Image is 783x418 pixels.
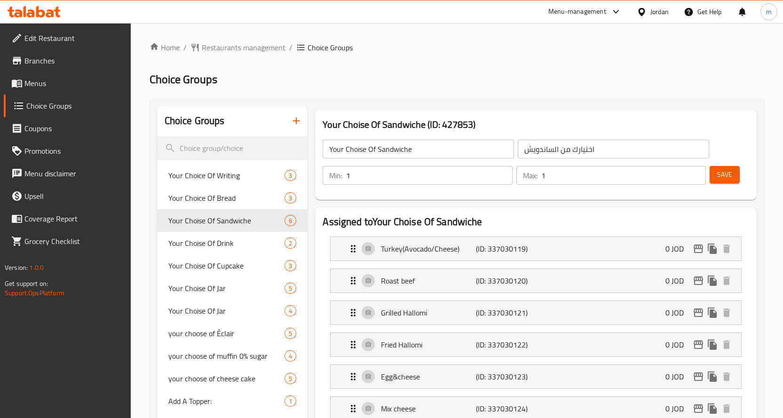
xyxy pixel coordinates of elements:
p: 0 JOD [665,307,691,318]
button: edit [691,274,705,288]
button: delete [720,274,734,288]
button: edit [691,370,705,384]
p: 0 JOD [665,243,691,254]
p: Max: [523,170,538,181]
span: Menus [24,78,123,89]
div: Expand [331,365,741,388]
a: Choice Groups [4,95,131,117]
p: Fried Hallomi [381,339,476,350]
span: your choose of Éclair [168,328,285,339]
span: Restaurants management [202,42,285,53]
div: Your Choise Of Cupcake3 [157,254,308,277]
span: Choice Groups [150,69,217,90]
div: your choose of Éclair5 [157,322,308,345]
p: (ID: 337030122) [476,339,539,350]
h3: Your Choise Of Sandwiche (ID: 427853) [323,117,749,132]
h2: Assigned to Your Choise Of Sandwiche [323,215,749,229]
div: Menu-management [548,6,606,17]
a: Support.OpsPlatform [5,287,64,299]
span: Your Choise Of Drink [168,237,285,249]
a: Edit Restaurant [4,27,131,49]
span: 4 [285,352,296,361]
p: 0 JOD [665,371,691,382]
span: 5 [285,374,296,383]
button: edit [691,242,705,256]
a: Restaurants management [190,42,285,53]
p: Turkey(Avocado/Cheese) [381,243,476,254]
span: Your Choise Of Jar [168,305,285,316]
span: Edit Restaurant [24,32,123,44]
p: (ID: 337030124) [476,403,539,414]
button: edit [691,402,705,416]
span: 2 [285,239,296,248]
div: Choices [285,215,296,226]
span: Choice Groups [308,42,353,53]
a: Menus [4,72,131,95]
p: Egg&cheese [381,371,476,382]
span: Upsell [24,190,123,202]
button: delete [720,338,734,352]
div: Choices [285,350,296,362]
button: duplicate [705,402,720,416]
div: Your Choise Of Drink2 [157,232,308,254]
button: delete [720,242,734,256]
p: Roast beef [381,275,476,286]
div: Your Choise Of Jar5 [157,277,308,300]
p: (ID: 337030119) [476,243,539,254]
p: Min: [329,170,342,181]
span: Your Choise Of Jar [168,283,285,294]
span: Save [717,169,732,181]
input: search [157,136,308,160]
p: 0 JOD [665,403,691,414]
a: Upsell [4,185,131,207]
li: Expand [323,265,749,297]
li: / [183,42,187,53]
a: Promotions [4,140,131,162]
a: Coupons [4,117,131,140]
span: Grocery Checklist [24,236,123,247]
span: 3 [285,171,296,180]
div: Expand [331,269,741,292]
p: Mix cheese [381,403,476,414]
div: Expand [331,333,741,356]
p: (ID: 337030123) [476,371,539,382]
p: (ID: 337030121) [476,307,539,318]
a: Coverage Report [4,207,131,230]
span: Branches [24,55,123,66]
button: delete [720,306,734,320]
span: Your Choise Of Sandwiche [168,215,285,226]
div: Expand [331,301,741,324]
span: Your Choice Of Writing [168,170,285,181]
button: Save [710,166,740,183]
span: Coupons [24,123,123,134]
a: Menu disclaimer [4,162,131,185]
div: Choices [285,237,296,249]
span: 1.0.0 [29,261,44,274]
li: Expand [323,329,749,361]
p: 0 JOD [665,339,691,350]
div: Your Choise Of Jar4 [157,300,308,322]
li: / [289,42,293,53]
div: Choices [285,305,296,316]
button: duplicate [705,274,720,288]
a: Grocery Checklist [4,230,131,252]
div: Choices [285,283,296,294]
div: Your Choice Of Writing3 [157,164,308,187]
span: Your Choice Of Bread [168,192,285,204]
span: Get support on: [5,277,48,290]
button: duplicate [705,242,720,256]
div: Add A Topper:1 [157,390,308,412]
div: your choose of cheese cake5 [157,367,308,390]
span: Your Choise Of Cupcake [168,260,285,271]
span: Coverage Report [24,213,123,224]
button: edit [691,306,705,320]
div: Choices [285,328,296,339]
div: your choose of muffin 0% sugar4 [157,345,308,367]
a: Branches [4,49,131,72]
nav: breadcrumb [150,42,764,53]
span: 5 [285,329,296,338]
div: Choices [285,395,296,407]
span: 5 [285,284,296,293]
li: Expand [323,361,749,393]
a: Home [150,42,180,53]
